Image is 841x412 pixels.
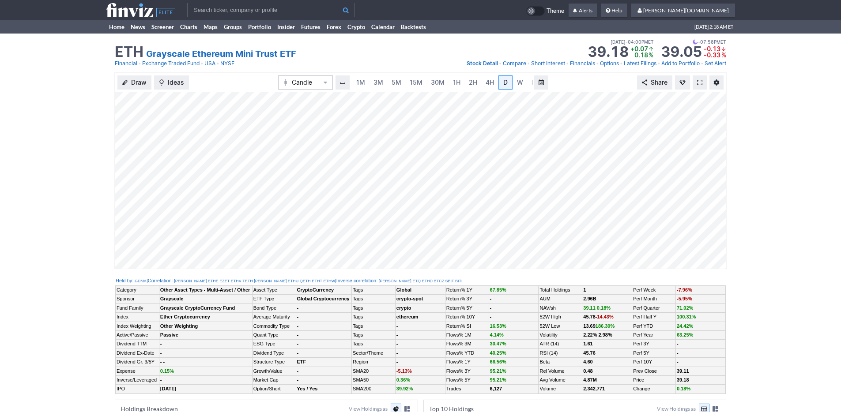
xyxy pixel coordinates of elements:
[677,305,693,311] span: 71.02%
[661,59,700,68] a: Add to Portfolio
[583,350,596,356] b: 45.76
[336,75,350,90] button: Interval
[539,295,582,303] td: AUM
[677,341,679,346] b: -
[252,340,296,348] td: ESG Type
[583,332,612,337] small: 2.22% 2.98%
[396,341,398,346] b: -
[148,278,172,283] a: Correlation
[570,59,595,68] a: Financials
[693,38,726,46] span: 07:58PM ET
[626,38,628,46] span: •
[160,368,174,374] span: 0.15%
[352,313,396,322] td: Tags
[116,375,159,384] td: Inverse/Leveraged
[539,340,582,348] td: ATR (14)
[252,375,296,384] td: Market Cap
[632,375,676,384] td: Price
[116,340,159,348] td: Dividend TTM
[583,359,592,364] b: 4.60
[396,296,423,301] a: crypto-spot
[245,20,274,34] a: Portfolio
[531,59,565,68] a: Short Interest
[527,59,530,68] span: •
[721,51,726,59] span: %
[117,75,151,90] button: Draw
[637,75,672,90] button: Share
[566,59,569,68] span: •
[147,277,335,285] div: | :
[187,3,355,17] input: Search ticker, company or profile
[445,303,489,312] td: Return% 5Y
[677,323,693,329] span: 24.42%
[490,314,492,319] b: -
[632,358,676,367] td: Perf 10Y
[336,278,377,283] a: Inverse correlation
[297,386,318,391] small: Yes / Yes
[146,48,296,60] a: Grayscale Ethereum Mini Trust ETF
[200,59,204,68] span: •
[252,330,296,339] td: Quant Type
[445,322,489,330] td: Return% SI
[465,75,481,90] a: 2H
[630,45,648,52] span: +0.07
[434,278,444,284] a: BTCZ
[352,330,396,339] td: Tags
[297,377,299,382] b: -
[324,20,344,34] a: Forex
[412,278,421,284] a: ETQ
[116,348,159,357] td: Dividend Ex-Date
[445,330,489,339] td: Flows% 1M
[583,323,615,329] b: 13.69
[252,348,296,357] td: Dividend Type
[677,287,692,292] span: -7.96%
[221,20,245,34] a: Groups
[453,79,460,86] span: 1H
[208,278,219,284] a: ETHE
[352,322,396,330] td: Tags
[106,20,128,34] a: Home
[370,75,387,90] a: 3M
[709,75,724,90] button: Chart Settings
[539,303,582,312] td: NAV/sh
[499,59,502,68] span: •
[373,79,383,86] span: 3M
[445,340,489,348] td: Flows% 3M
[388,75,405,90] a: 5M
[539,367,582,375] td: Rel Volume
[469,79,477,86] span: 2H
[539,286,582,295] td: Total Holdings
[297,368,299,374] b: -
[677,314,696,319] span: 100.31%
[138,59,141,68] span: •
[297,287,334,292] b: CryptoCurrency
[352,75,369,90] a: 1M
[445,348,489,357] td: Flows% YTD
[252,303,296,312] td: Bond Type
[632,385,676,393] td: Change
[396,332,398,337] b: -
[396,323,398,329] b: -
[323,278,335,284] a: ETHW
[131,78,147,87] span: Draw
[312,278,322,284] a: ETHT
[677,332,693,337] span: 63.25%
[177,20,200,34] a: Charts
[116,367,159,375] td: Expense
[220,59,234,68] a: NYSE
[352,348,396,357] td: Sector/Theme
[632,313,676,322] td: Perf Half Y
[583,368,592,374] b: 0.48
[675,75,690,90] button: Explore new features
[422,278,433,284] a: ETHD
[427,75,449,90] a: 30M
[160,287,250,292] b: Other Asset Types - Multi-Asset / Other
[449,75,464,90] a: 1H
[445,313,489,322] td: Return% 10Y
[352,340,396,348] td: Tags
[242,278,253,284] a: TETH
[135,278,147,284] a: GDMA
[160,323,198,329] b: Other Weighting
[596,314,614,319] span: -14.43%
[539,358,582,367] td: Beta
